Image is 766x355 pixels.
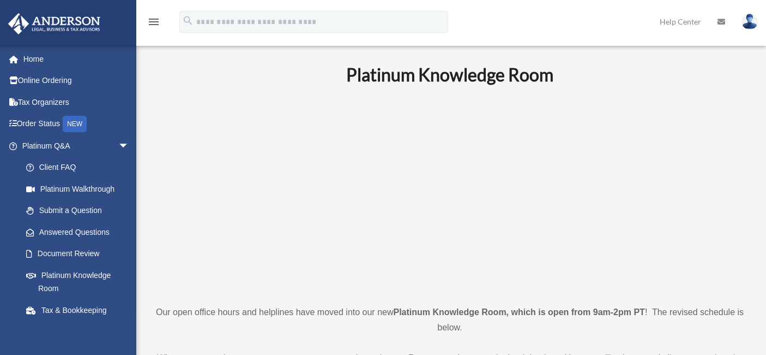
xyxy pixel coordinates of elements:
a: menu [147,19,160,28]
a: Document Review [15,243,146,265]
a: Home [8,48,146,70]
span: arrow_drop_down [118,135,140,157]
a: Platinum Knowledge Room [15,264,140,299]
strong: Platinum Knowledge Room, which is open from 9am-2pm PT [394,307,645,317]
a: Submit a Question [15,200,146,222]
a: Tax Organizers [8,91,146,113]
a: Platinum Q&Aarrow_drop_down [8,135,146,157]
a: Tax & Bookkeeping Packages [15,299,146,334]
a: Platinum Walkthrough [15,178,146,200]
a: Answered Questions [15,221,146,243]
a: Online Ordering [8,70,146,92]
a: Order StatusNEW [8,113,146,135]
div: NEW [63,116,87,132]
i: search [182,15,194,27]
b: Platinum Knowledge Room [346,64,553,85]
img: Anderson Advisors Platinum Portal [5,13,104,34]
p: Our open office hours and helplines have moved into our new ! The revised schedule is below. [155,305,744,335]
iframe: 231110_Toby_KnowledgeRoom [286,100,613,285]
img: User Pic [741,14,758,29]
a: Client FAQ [15,157,146,179]
i: menu [147,15,160,28]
